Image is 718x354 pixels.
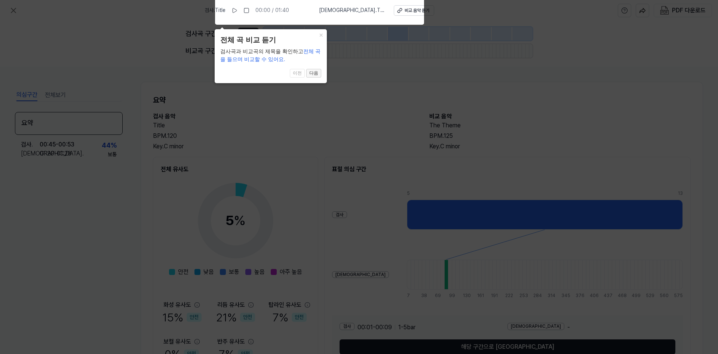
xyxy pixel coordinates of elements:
[394,5,434,16] button: 비교 음악 듣기
[405,7,429,14] div: 비교 음악 듣기
[220,35,321,46] header: 전체 곡 비교 듣기
[306,69,321,78] button: 다음
[315,29,327,40] button: Close
[220,48,320,62] span: 전체 곡을 들으며 비교할 수 있어요.
[319,7,385,14] span: [DEMOGRAPHIC_DATA] . The Theme
[220,48,321,63] div: 검사곡과 비교곡의 제목을 확인하고
[255,7,289,14] div: 00:00 / 01:40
